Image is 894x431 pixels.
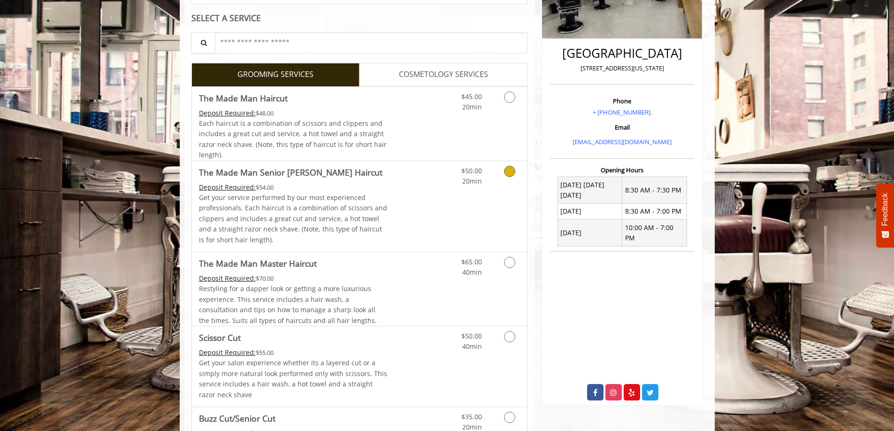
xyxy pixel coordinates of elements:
p: Get your salon experience whether its a layered cut or a simply more natural look performed only ... [199,358,388,400]
button: Feedback - Show survey [876,184,894,247]
div: $48.00 [199,108,388,118]
div: $54.00 [199,182,388,192]
a: [EMAIL_ADDRESS][DOMAIN_NAME] [573,138,672,146]
span: 40min [462,268,482,277]
span: This service needs some Advance to be paid before we block your appointment [199,183,256,192]
td: 10:00 AM - 7:00 PM [622,220,687,246]
span: 40min [462,342,482,351]
span: $65.00 [461,257,482,266]
td: [DATE] [558,220,622,246]
b: The Made Man Senior [PERSON_NAME] Haircut [199,166,382,179]
button: Service Search [191,32,215,54]
span: $50.00 [461,331,482,340]
span: $45.00 [461,92,482,101]
div: $70.00 [199,273,388,284]
b: Scissor Cut [199,331,241,344]
td: 8:30 AM - 7:00 PM [622,203,687,219]
div: SELECT A SERVICE [191,14,528,23]
span: This service needs some Advance to be paid before we block your appointment [199,108,256,117]
div: $55.00 [199,347,388,358]
span: 20min [462,102,482,111]
h3: Phone [552,98,692,104]
span: This service needs some Advance to be paid before we block your appointment [199,274,256,283]
span: This service needs some Advance to be paid before we block your appointment [199,348,256,357]
span: GROOMING SERVICES [237,69,313,81]
b: The Made Man Master Haircut [199,257,317,270]
td: 8:30 AM - 7:30 PM [622,177,687,204]
p: [STREET_ADDRESS][US_STATE] [552,63,692,73]
span: 20min [462,177,482,185]
span: Each haircut is a combination of scissors and clippers and includes a great cut and service, a ho... [199,119,387,159]
span: Feedback [881,193,889,226]
td: [DATE] [558,203,622,219]
h3: Opening Hours [550,167,694,173]
p: Get your service performed by our most experienced professionals. Each haircut is a combination o... [199,192,388,245]
span: Restyling for a dapper look or getting a more luxurious experience. This service includes a hair ... [199,284,377,324]
a: + [PHONE_NUMBER]. [593,108,652,116]
span: $50.00 [461,166,482,175]
span: COSMETOLOGY SERVICES [399,69,488,81]
span: $35.00 [461,412,482,421]
h2: [GEOGRAPHIC_DATA] [552,46,692,60]
td: [DATE] [DATE] [DATE] [558,177,622,204]
b: Buzz Cut/Senior Cut [199,412,275,425]
h3: Email [552,124,692,131]
b: The Made Man Haircut [199,92,288,105]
